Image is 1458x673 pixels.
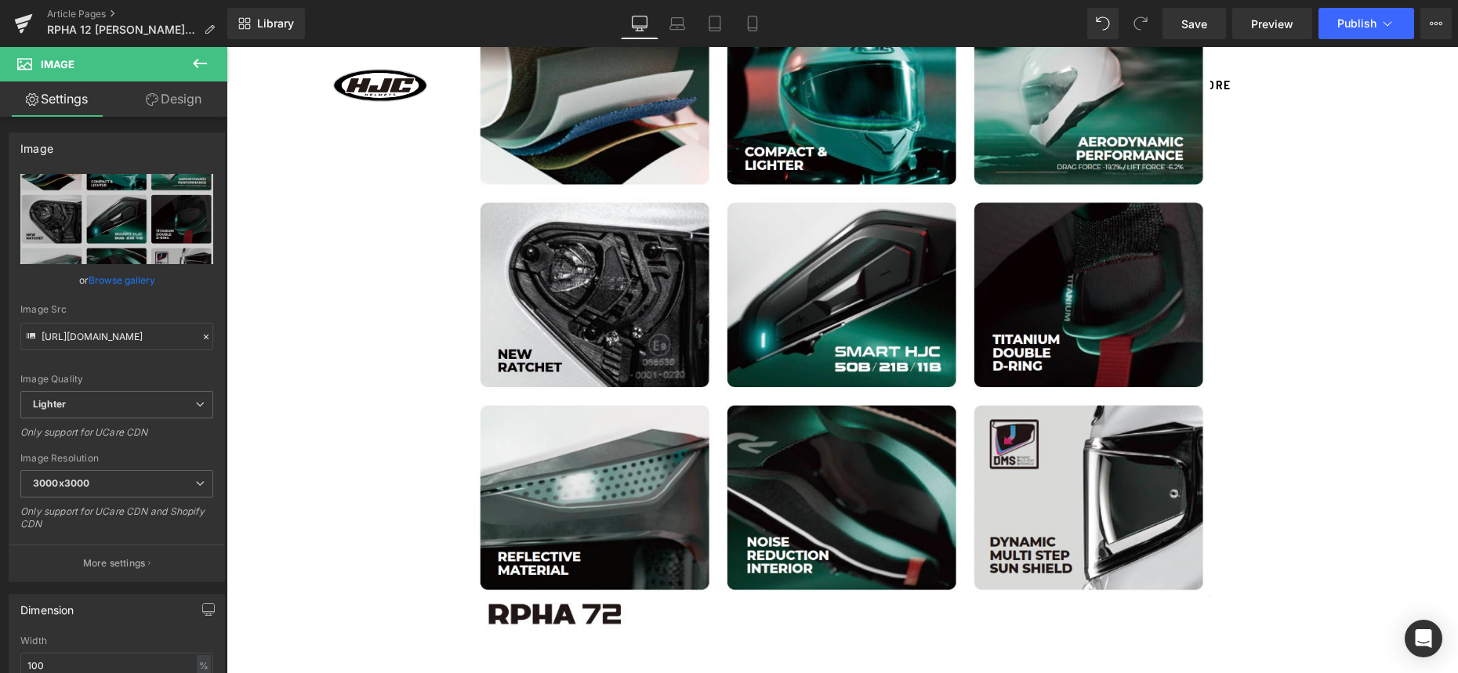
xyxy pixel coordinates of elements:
a: Laptop [658,8,696,39]
span: Save [1181,16,1207,32]
b: Lighter [33,398,66,410]
a: Tablet [696,8,734,39]
input: Link [20,323,213,350]
button: Redo [1125,8,1156,39]
div: Only support for UCare CDN and Shopify CDN [20,505,213,541]
div: Width [20,635,213,646]
button: More settings [9,545,224,581]
div: Image [20,133,53,155]
p: More settings [83,556,146,570]
span: RPHA 12 [PERSON_NAME] REPLICA II [47,24,198,36]
a: Browse gallery [89,266,155,294]
a: Article Pages [47,8,227,20]
div: Open Intercom Messenger [1405,620,1442,657]
div: Dimension [20,595,74,617]
span: Publish [1337,17,1376,30]
b: 3000x3000 [33,477,89,489]
span: Preview [1251,16,1293,32]
div: Image Resolution [20,453,213,464]
button: Publish [1318,8,1414,39]
div: Only support for UCare CDN [20,426,213,449]
div: or [20,272,213,288]
a: New Library [227,8,305,39]
span: Library [257,16,294,31]
a: Design [117,81,230,117]
div: Image Src [20,304,213,315]
button: Undo [1087,8,1119,39]
span: Image [41,58,74,71]
button: More [1420,8,1452,39]
a: Desktop [621,8,658,39]
a: Preview [1232,8,1312,39]
a: Mobile [734,8,771,39]
div: Image Quality [20,374,213,385]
